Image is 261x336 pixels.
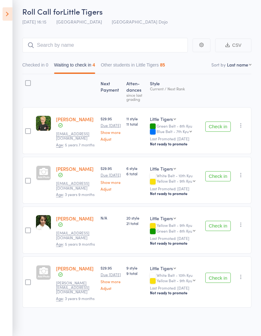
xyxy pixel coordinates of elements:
[56,116,94,122] a: [PERSON_NAME]
[56,181,95,190] small: jenny1851m@gmail.com
[36,116,51,131] img: image1743483625.png
[101,272,121,277] small: Due [DATE]
[54,59,95,74] button: Waiting to check in4
[126,165,145,171] span: 6 style
[101,137,121,141] a: Adjust
[150,186,200,191] small: Last Promoted: [DATE]
[205,221,231,231] button: Check in
[205,273,231,283] button: Check in
[150,165,173,172] div: Little Tigers
[150,173,200,184] div: White Belt - 10th Kyu
[22,6,63,17] span: Roll Call for
[56,192,95,197] span: : 3 years 9 months
[56,231,95,240] small: daoudaliaa@gmail.com
[101,165,121,191] div: $29.95
[22,18,46,25] span: [DATE] 16:15
[150,141,200,146] div: Not ready to promote
[150,223,200,234] div: Yellow Belt - 9th Kyu
[101,180,121,184] a: Show more
[46,62,48,67] div: 0
[211,61,226,68] label: Sort by
[126,215,145,220] span: 20 style
[150,290,200,295] div: Not ready to promote
[126,171,145,176] span: 6 total
[101,173,121,177] small: Due [DATE]
[126,220,145,226] span: 21 total
[56,131,95,141] small: cdgburnet@gmail.com
[205,171,231,181] button: Check in
[150,124,200,135] div: Green Belt - 8th Kyu
[56,165,94,172] a: [PERSON_NAME]
[150,215,173,221] div: Little Tigers
[150,265,173,271] div: Little Tigers
[101,116,121,141] div: $29.95
[101,123,121,128] small: Due [DATE]
[22,59,48,74] button: Checked in0
[56,281,95,294] small: Vivian_sarju@hotmail.com
[150,87,200,91] div: Current / Next Rank
[56,215,94,222] a: [PERSON_NAME]
[101,279,121,283] a: Show more
[150,116,173,122] div: Little Tigers
[150,286,200,290] small: Last Promoted: [DATE]
[157,229,192,233] div: Green Belt - 8th Kyu
[150,241,200,246] div: Not ready to promote
[126,93,145,101] div: since last grading
[56,265,94,272] a: [PERSON_NAME]
[150,136,200,141] small: Last Promoted: [DATE]
[157,179,192,183] div: Yellow Belt - 9th Kyu
[56,18,102,25] span: [GEOGRAPHIC_DATA]
[227,61,248,68] div: Last name
[150,191,200,196] div: Not ready to promote
[126,121,145,127] span: 11 total
[36,215,51,230] img: image1743745931.png
[157,129,189,133] div: Blue Belt - 7th Kyu
[147,77,203,104] div: Style
[205,122,231,132] button: Check in
[126,265,145,270] span: 9 style
[101,265,121,290] div: $29.95
[101,286,121,290] a: Adjust
[160,62,165,67] div: 85
[98,77,124,104] div: Next Payment
[56,142,95,148] span: : 5 years 7 months
[22,38,188,52] input: Search by name
[101,59,165,74] button: Other students in Little Tigers85
[126,116,145,121] span: 11 style
[112,18,168,25] span: [GEOGRAPHIC_DATA] Dojo
[93,62,95,67] div: 4
[63,6,103,17] span: Little Tigers
[124,77,147,104] div: Atten­dances
[56,241,95,247] span: : 5 years 9 months
[101,187,121,191] a: Adjust
[126,270,145,276] span: 9 total
[215,38,251,52] button: CSV
[101,130,121,134] a: Show more
[150,236,200,241] small: Last Promoted: [DATE]
[150,273,200,284] div: White Belt - 10th Kyu
[56,296,95,301] span: : 3 years 9 months
[101,215,121,220] div: N/A
[157,278,192,283] div: Yellow Belt - 9th Kyu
